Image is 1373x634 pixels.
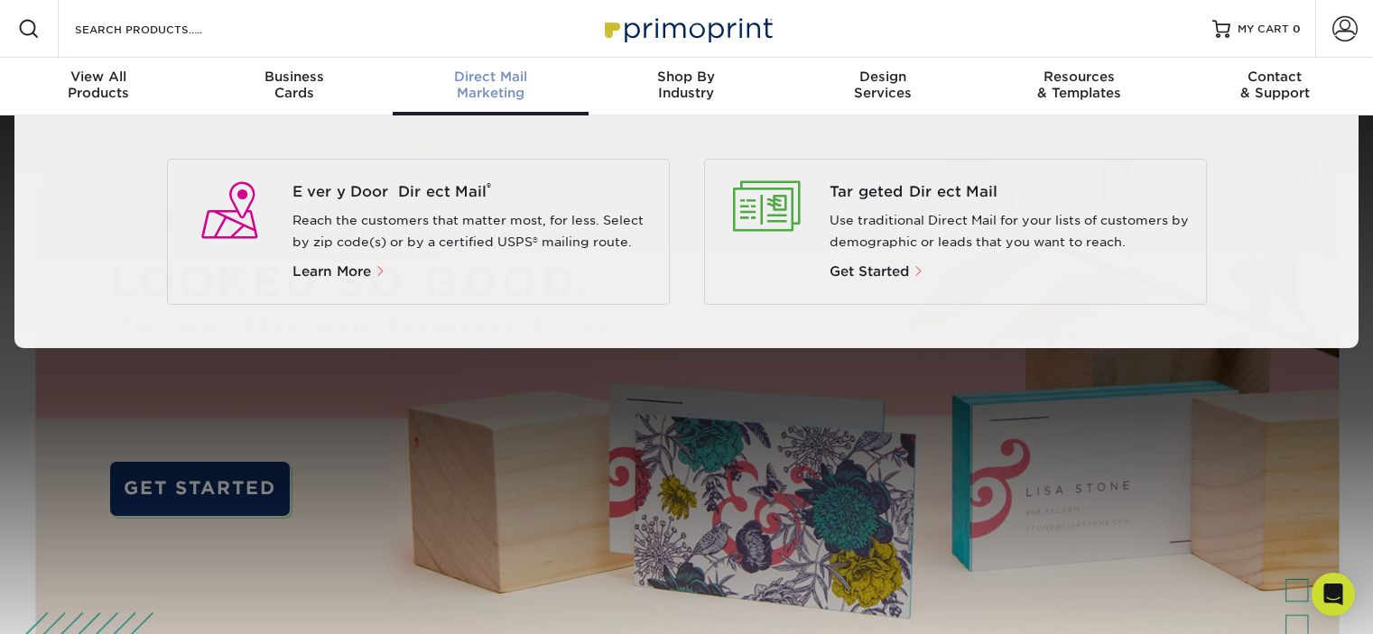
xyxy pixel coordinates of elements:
img: Primoprint [597,9,777,48]
a: BusinessCards [196,58,392,115]
div: Industry [589,69,784,101]
span: MY CART [1238,22,1289,37]
div: Cards [196,69,392,101]
sup: ® [487,180,491,194]
a: Contact& Support [1177,58,1373,115]
span: Learn More [292,263,371,280]
input: SEARCH PRODUCTS..... [73,18,249,40]
span: Contact [1177,69,1373,85]
span: Design [784,69,980,85]
span: 0 [1293,23,1301,35]
span: Resources [980,69,1176,85]
a: Learn More [292,265,394,279]
a: Shop ByIndustry [589,58,784,115]
div: Marketing [393,69,589,101]
div: Services [784,69,980,101]
span: Direct Mail [393,69,589,85]
a: Every Door Direct Mail® [292,181,654,203]
a: Resources& Templates [980,58,1176,115]
div: & Templates [980,69,1176,101]
span: Every Door Direct Mail [292,181,654,203]
a: DesignServices [784,58,980,115]
a: Get Started [830,265,924,279]
span: Business [196,69,392,85]
div: & Support [1177,69,1373,101]
span: Get Started [830,263,909,280]
span: Shop By [589,69,784,85]
a: Targeted Direct Mail [830,181,1192,203]
div: Open Intercom Messenger [1312,573,1355,616]
p: Reach the customers that matter most, for less. Select by zip code(s) or by a certified USPS® mai... [292,210,654,253]
a: Direct MailMarketing [393,58,589,115]
p: Use traditional Direct Mail for your lists of customers by demographic or leads that you want to ... [830,210,1192,253]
